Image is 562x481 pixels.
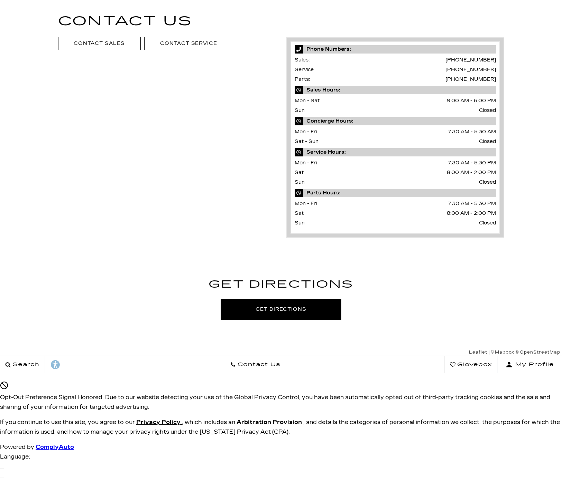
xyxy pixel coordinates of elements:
button: Open user profile menu [498,356,562,373]
a: ComplyAuto [36,444,74,450]
span: My Profile [513,360,554,369]
span: Closed [479,137,496,146]
u: Privacy Policy [136,419,181,425]
span: Mon - Fri [295,129,317,135]
a: [PHONE_NUMBER] [445,57,496,63]
span: Parts: [295,76,310,82]
span: Sun [295,220,305,226]
span: Sun [295,107,305,113]
span: Sales: [295,57,310,63]
span: Contact Us [236,360,280,369]
span: Mon - Fri [295,201,317,206]
span: Sat [295,210,304,216]
span: Closed [479,106,496,115]
span: 7:30 AM - 5:30 AM [448,127,496,137]
span: Sun [295,179,305,185]
a: Contact Us [225,356,286,373]
span: Sat - Sun [295,138,319,144]
span: 8:00 AM - 2:00 PM [447,168,496,177]
h2: Get Directions [195,276,368,293]
a: Glovebox [444,356,498,373]
a: Mapbox [495,350,514,355]
span: Service: [295,67,315,73]
div: | © © [467,349,562,356]
a: [PHONE_NUMBER] [445,67,496,73]
button: Get Directions [221,299,341,320]
a: Leaflet [469,350,487,355]
span: 7:30 AM - 5:30 PM [448,158,496,168]
span: Phone Numbers: [295,45,496,54]
span: Closed [479,177,496,187]
a: Privacy Policy [136,419,182,425]
strong: Arbitration Provision [237,419,302,425]
span: Mon - Fri [295,160,317,166]
a: Contact Service [144,37,233,50]
span: Search [11,360,39,369]
span: Glovebox [455,360,492,369]
span: Sat [295,170,304,175]
span: 7:30 AM - 5:30 PM [448,199,496,209]
a: Contact Sales [58,37,141,50]
span: Service Hours: [295,148,496,156]
a: OpenStreetMap [520,350,560,355]
span: Mon - Sat [295,98,320,104]
span: Closed [479,218,496,228]
span: Parts Hours: [295,189,496,197]
h1: Contact Us [58,11,504,31]
span: Sales Hours: [295,86,496,94]
span: 9:00 AM - 6:00 PM [447,96,496,106]
span: 8:00 AM - 2:00 PM [447,209,496,218]
span: Concierge Hours: [295,117,496,125]
a: [PHONE_NUMBER] [445,76,496,82]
